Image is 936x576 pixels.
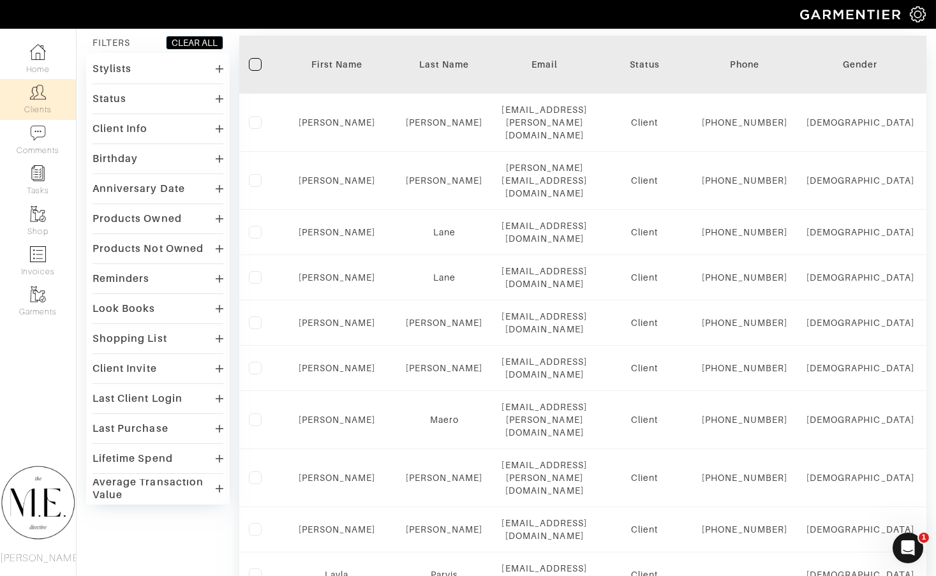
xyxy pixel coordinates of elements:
span: 1 [919,533,929,543]
div: [DEMOGRAPHIC_DATA] [806,316,914,329]
div: [PHONE_NUMBER] [702,316,787,329]
div: [DEMOGRAPHIC_DATA] [806,174,914,187]
iframe: Intercom live chat [893,533,923,563]
div: Client [606,116,683,129]
img: clients-icon-6bae9207a08558b7cb47a8932f037763ab4055f8c8b6bfacd5dc20c3e0201464.png [30,84,46,100]
th: Toggle SortBy [396,36,493,94]
a: [PERSON_NAME] [406,363,483,373]
div: Anniversary Date [93,182,185,195]
a: [PERSON_NAME] [406,175,483,186]
div: Email [502,58,588,71]
img: garments-icon-b7da505a4dc4fd61783c78ac3ca0ef83fa9d6f193b1c9dc38574b1d14d53ca28.png [30,206,46,222]
div: [EMAIL_ADDRESS][PERSON_NAME][DOMAIN_NAME] [502,401,588,439]
div: [PHONE_NUMBER] [702,413,787,426]
img: comment-icon-a0a6a9ef722e966f86d9cbdc48e553b5cf19dbc54f86b18d962a5391bc8f6eb6.png [30,125,46,141]
a: [PERSON_NAME] [299,473,376,483]
div: [EMAIL_ADDRESS][DOMAIN_NAME] [502,219,588,245]
div: Status [93,92,126,105]
div: [PHONE_NUMBER] [702,362,787,374]
button: CLEAR ALL [166,36,223,50]
div: [DEMOGRAPHIC_DATA] [806,226,914,239]
div: Client Invite [93,362,157,375]
div: Lifetime Spend [93,452,173,465]
div: Phone [702,58,787,71]
div: Client [606,174,683,187]
div: [PERSON_NAME][EMAIL_ADDRESS][DOMAIN_NAME] [502,161,588,200]
img: gear-icon-white-bd11855cb880d31180b6d7d6211b90ccbf57a29d726f0c71d8c61bd08dd39cc2.png [910,6,926,22]
a: [PERSON_NAME] [406,473,483,483]
a: [PERSON_NAME] [299,318,376,328]
div: Last Purchase [93,422,168,435]
div: [EMAIL_ADDRESS][DOMAIN_NAME] [502,310,588,336]
a: [PERSON_NAME] [299,415,376,425]
div: [DEMOGRAPHIC_DATA] [806,116,914,129]
div: Gender [806,58,914,71]
div: Look Books [93,302,156,315]
div: FILTERS [93,36,130,49]
img: garments-icon-b7da505a4dc4fd61783c78ac3ca0ef83fa9d6f193b1c9dc38574b1d14d53ca28.png [30,286,46,302]
img: reminder-icon-8004d30b9f0a5d33ae49ab947aed9ed385cf756f9e5892f1edd6e32f2345188e.png [30,165,46,181]
a: Maero [430,415,459,425]
div: [PHONE_NUMBER] [702,523,787,536]
div: Client [606,413,683,426]
div: Client [606,523,683,536]
div: Reminders [93,272,149,285]
a: Lane [433,227,456,237]
a: [PERSON_NAME] [299,272,376,283]
div: [PHONE_NUMBER] [702,271,787,284]
div: Client Info [93,122,148,135]
a: Lane [433,272,456,283]
div: [EMAIL_ADDRESS][PERSON_NAME][DOMAIN_NAME] [502,103,588,142]
a: [PERSON_NAME] [299,227,376,237]
a: [PERSON_NAME] [406,524,483,535]
div: Client [606,316,683,329]
img: orders-icon-0abe47150d42831381b5fb84f609e132dff9fe21cb692f30cb5eec754e2cba89.png [30,246,46,262]
a: [PERSON_NAME] [299,117,376,128]
div: [DEMOGRAPHIC_DATA] [806,271,914,284]
div: [DEMOGRAPHIC_DATA] [806,413,914,426]
th: Toggle SortBy [278,36,396,94]
div: [PHONE_NUMBER] [702,471,787,484]
a: [PERSON_NAME] [406,117,483,128]
div: [DEMOGRAPHIC_DATA] [806,362,914,374]
a: [PERSON_NAME] [299,175,376,186]
a: [PERSON_NAME] [299,524,376,535]
th: Toggle SortBy [597,36,692,94]
div: Client [606,271,683,284]
div: [DEMOGRAPHIC_DATA] [806,523,914,536]
div: Products Not Owned [93,242,204,255]
div: [PHONE_NUMBER] [702,174,787,187]
div: First Name [287,58,387,71]
div: Average Transaction Value [93,476,216,501]
div: [PHONE_NUMBER] [702,226,787,239]
div: [EMAIL_ADDRESS][PERSON_NAME][DOMAIN_NAME] [502,459,588,497]
div: Client [606,226,683,239]
img: dashboard-icon-dbcd8f5a0b271acd01030246c82b418ddd0df26cd7fceb0bd07c9910d44c42f6.png [30,44,46,60]
div: [EMAIL_ADDRESS][DOMAIN_NAME] [502,517,588,542]
div: Shopping List [93,332,167,345]
div: [PHONE_NUMBER] [702,116,787,129]
div: [EMAIL_ADDRESS][DOMAIN_NAME] [502,355,588,381]
div: [DEMOGRAPHIC_DATA] [806,471,914,484]
a: [PERSON_NAME] [299,363,376,373]
div: Last Name [406,58,483,71]
div: [EMAIL_ADDRESS][DOMAIN_NAME] [502,265,588,290]
div: Status [606,58,683,71]
div: Birthday [93,152,138,165]
div: Last Client Login [93,392,182,405]
th: Toggle SortBy [797,36,924,94]
img: garmentier-logo-header-white-b43fb05a5012e4ada735d5af1a66efaba907eab6374d6393d1fbf88cb4ef424d.png [794,3,910,26]
div: Client [606,362,683,374]
div: Stylists [93,63,131,75]
div: CLEAR ALL [172,36,218,49]
a: [PERSON_NAME] [406,318,483,328]
div: Client [606,471,683,484]
div: Products Owned [93,212,182,225]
